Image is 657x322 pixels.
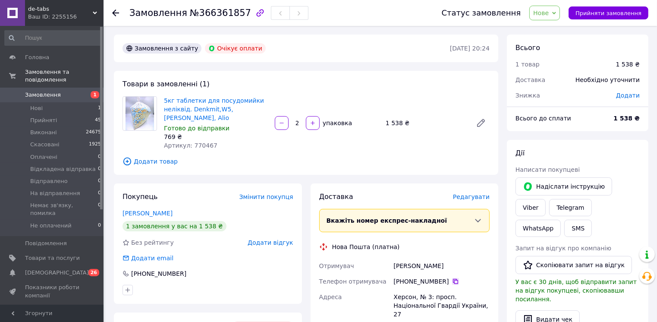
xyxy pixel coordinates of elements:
[98,189,101,197] span: 0
[570,70,645,89] div: Необхідно уточнити
[164,142,217,149] span: Артикул: 770467
[30,202,98,217] span: Немає зв'язку, помилка
[319,262,354,269] span: Отримувач
[164,125,229,132] span: Готово до відправки
[516,115,571,122] span: Всього до сплати
[91,91,99,98] span: 1
[30,153,57,161] span: Оплачені
[453,193,490,200] span: Редагувати
[564,220,592,237] button: SMS
[392,289,491,322] div: Херсон, № 3: просп. Національної Гвардії України, 27
[616,92,640,99] span: Додати
[122,254,174,262] div: Додати email
[516,76,545,83] span: Доставка
[190,8,251,18] span: №366361857
[319,278,387,285] span: Телефон отримувача
[86,129,101,136] span: 24675
[98,202,101,217] span: 0
[516,278,637,303] span: У вас є 30 днів, щоб відправити запит на відгук покупцеві, скопіювавши посилання.
[123,193,158,201] span: Покупець
[25,91,61,99] span: Замовлення
[516,61,540,68] span: 1 товар
[131,239,174,246] span: Без рейтингу
[30,189,80,197] span: На відправлення
[123,157,490,166] span: Додати товар
[130,254,174,262] div: Додати email
[613,115,640,122] b: 1 538 ₴
[516,177,612,196] button: Надіслати інструкцію
[89,141,101,148] span: 1925
[393,277,490,286] div: [PHONE_NUMBER]
[616,60,640,69] div: 1 538 ₴
[248,239,293,246] span: Додати відгук
[123,80,210,88] span: Товари в замовленні (1)
[98,177,101,185] span: 0
[98,165,101,173] span: 0
[30,177,68,185] span: Відправлено
[575,10,641,16] span: Прийняти замовлення
[4,30,102,46] input: Пошук
[319,193,353,201] span: Доставка
[28,5,93,13] span: de-tabs
[30,117,57,124] span: Прийняті
[88,269,99,276] span: 26
[25,269,89,277] span: [DEMOGRAPHIC_DATA]
[549,199,591,216] a: Telegram
[129,8,187,18] span: Замовлення
[123,43,201,54] div: Замовлення з сайту
[472,114,490,132] a: Редагувати
[533,9,549,16] span: Нове
[516,245,611,252] span: Запит на відгук про компанію
[382,117,469,129] div: 1 538 ₴
[98,104,101,112] span: 1
[164,133,268,141] div: 769 ₴
[25,284,80,299] span: Показники роботи компанії
[130,269,187,278] div: [PHONE_NUMBER]
[442,9,521,17] div: Статус замовлення
[516,256,632,274] button: Скопіювати запит на відгук
[321,119,353,127] div: упаковка
[392,258,491,274] div: [PERSON_NAME]
[319,294,342,300] span: Адреса
[205,43,266,54] div: Очікує оплати
[123,210,173,217] a: [PERSON_NAME]
[516,220,561,237] a: WhatsApp
[30,165,96,173] span: Відкладена відправка
[516,92,540,99] span: Знижка
[25,240,67,247] span: Повідомлення
[450,45,490,52] time: [DATE] 20:24
[98,153,101,161] span: 0
[95,117,101,124] span: 45
[516,44,540,52] span: Всього
[30,104,43,112] span: Нові
[123,221,226,231] div: 1 замовлення у вас на 1 538 ₴
[569,6,648,19] button: Прийняти замовлення
[25,54,49,61] span: Головна
[25,68,104,84] span: Замовлення та повідомлення
[239,193,293,200] span: Змінити покупця
[516,166,580,173] span: Написати покупцеві
[516,149,525,157] span: Дії
[25,254,80,262] span: Товари та послуги
[516,199,546,216] a: Viber
[327,217,447,224] span: Вкажіть номер експрес-накладної
[30,141,60,148] span: Скасовані
[30,129,57,136] span: Виконані
[164,97,264,121] a: 5кг таблетки для посудомийки неліквід. Denkmit,W5,[PERSON_NAME], Alio
[330,243,402,251] div: Нова Пошта (платна)
[30,222,72,230] span: Не оплачений
[112,9,119,17] div: Повернутися назад
[98,222,101,230] span: 0
[28,13,104,21] div: Ваш ID: 2255156
[126,97,154,130] img: 5кг таблетки для посудомийки неліквід. Denkmit,W5,Miele, Alio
